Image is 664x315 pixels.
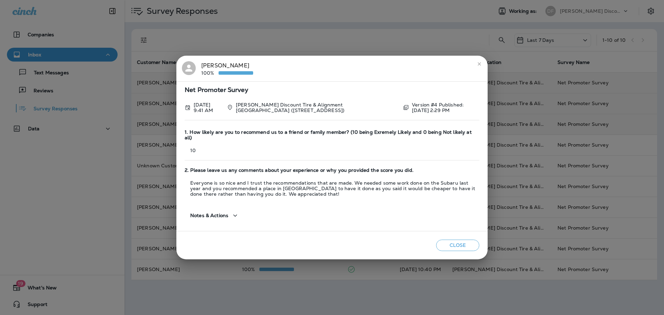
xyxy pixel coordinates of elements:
[201,61,253,76] div: [PERSON_NAME]
[201,70,219,76] p: 100%
[190,213,228,219] span: Notes & Actions
[185,148,479,153] p: 10
[185,167,479,173] span: 2. Please leave us any comments about your experience or why you provided the score you did.
[185,129,479,141] span: 1. How likely are you to recommend us to a friend or family member? (10 being Exremely Likely and...
[194,102,222,113] p: Sep 8, 2025 9:41 AM
[474,58,485,70] button: close
[412,102,479,113] p: Version #4 Published: [DATE] 2:29 PM
[185,206,245,225] button: Notes & Actions
[185,180,479,197] p: Everyone is so nice and I trust the recommendations that are made. We needed some work done on th...
[185,87,479,93] span: Net Promoter Survey
[236,102,397,113] p: [PERSON_NAME] Discount Tire & Alignment [GEOGRAPHIC_DATA] ([STREET_ADDRESS])
[436,240,479,251] button: Close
